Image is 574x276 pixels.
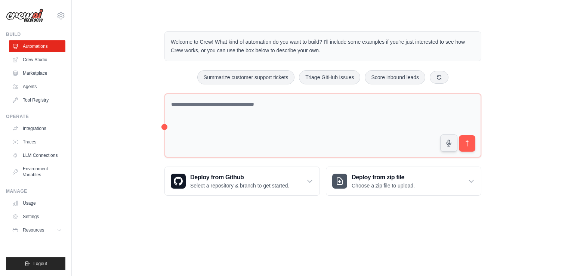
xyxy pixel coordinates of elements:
[9,149,65,161] a: LLM Connections
[352,182,415,189] p: Choose a zip file to upload.
[9,67,65,79] a: Marketplace
[9,81,65,93] a: Agents
[365,70,425,84] button: Score inbound leads
[23,227,44,233] span: Resources
[537,240,574,276] iframe: Chat Widget
[6,9,43,23] img: Logo
[6,257,65,270] button: Logout
[9,54,65,66] a: Crew Studio
[9,211,65,223] a: Settings
[9,94,65,106] a: Tool Registry
[9,224,65,236] button: Resources
[6,188,65,194] div: Manage
[9,136,65,148] a: Traces
[9,197,65,209] a: Usage
[9,40,65,52] a: Automations
[352,173,415,182] h3: Deploy from zip file
[197,70,294,84] button: Summarize customer support tickets
[171,38,475,55] p: Welcome to Crew! What kind of automation do you want to build? I'll include some examples if you'...
[190,182,289,189] p: Select a repository & branch to get started.
[299,70,360,84] button: Triage GitHub issues
[6,114,65,120] div: Operate
[9,163,65,181] a: Environment Variables
[33,261,47,267] span: Logout
[6,31,65,37] div: Build
[190,173,289,182] h3: Deploy from Github
[9,123,65,134] a: Integrations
